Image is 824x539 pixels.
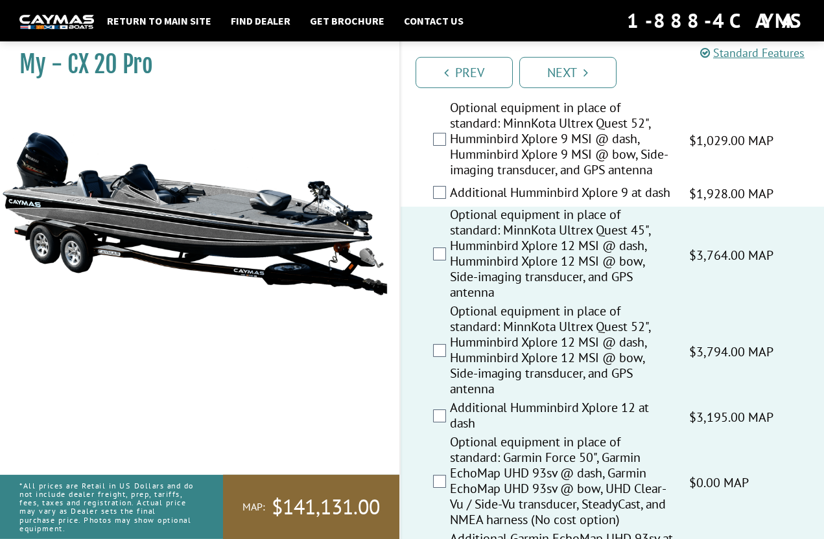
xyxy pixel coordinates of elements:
a: Next [519,57,617,88]
span: $1,928.00 MAP [689,184,773,203]
a: MAP:$141,131.00 [223,475,399,539]
span: $141,131.00 [272,494,380,521]
a: Return to main site [100,12,218,29]
p: *All prices are Retail in US Dollars and do not include dealer freight, prep, tariffs, fees, taxe... [19,475,194,539]
span: $0.00 MAP [689,473,749,492]
span: $3,195.00 MAP [689,407,773,427]
span: MAP: [242,500,265,514]
a: Contact Us [397,12,470,29]
label: Optional equipment in place of standard: MinnKota Ultrex Quest 45", Humminbird Xplore 12 MSI @ da... [450,207,673,303]
h1: My - CX 20 Pro [19,50,367,79]
label: Optional equipment in place of standard: MinnKota Ultrex Quest 52", Humminbird Xplore 12 MSI @ da... [450,303,673,400]
span: $3,794.00 MAP [689,342,773,361]
div: 1-888-4CAYMAS [627,6,805,35]
a: Prev [416,57,513,88]
label: Additional Humminbird Xplore 12 at dash [450,400,673,434]
img: white-logo-c9c8dbefe5ff5ceceb0f0178aa75bf4bb51f6bca0971e226c86eb53dfe498488.png [19,15,94,29]
span: $3,764.00 MAP [689,246,773,265]
label: Additional Humminbird Xplore 9 at dash [450,185,673,203]
label: Optional equipment in place of standard: Garmin Force 50", Garmin EchoMap UHD 93sv @ dash, Garmin... [450,434,673,531]
a: Standard Features [700,45,805,60]
a: Get Brochure [303,12,391,29]
span: $1,029.00 MAP [689,131,773,150]
a: Find Dealer [224,12,297,29]
label: Optional equipment in place of standard: MinnKota Ultrex Quest 52", Humminbird Xplore 9 MSI @ das... [450,100,673,181]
